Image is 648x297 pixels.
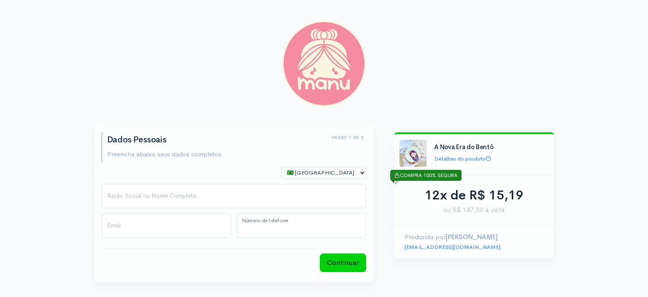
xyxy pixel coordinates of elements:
div: 12x de R$ 15,19 [405,186,544,205]
h6: Passo 1 de 2 [332,135,364,140]
strong: [PERSON_NAME] [445,233,498,241]
h2: Dados Pessoais [107,135,221,144]
button: Continuar [320,253,366,272]
span: ou R$ 147,00 à vista [405,205,544,215]
div: COMPRA 100% SEGURA [390,170,462,181]
h4: A Nova Era do Bentô [434,144,546,151]
a: Detalhes do produto [434,155,491,162]
input: Nome Completo [102,184,366,208]
p: Produzido por [405,232,544,242]
img: Manu Severo Cursos [282,20,366,107]
input: Email [102,213,232,238]
p: Preencha abaixo seus dados completos [107,150,221,159]
img: %C3%8Dcone%20Creatorsland.jpg [400,140,427,167]
a: [EMAIL_ADDRESS][DOMAIN_NAME] [405,243,500,251]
